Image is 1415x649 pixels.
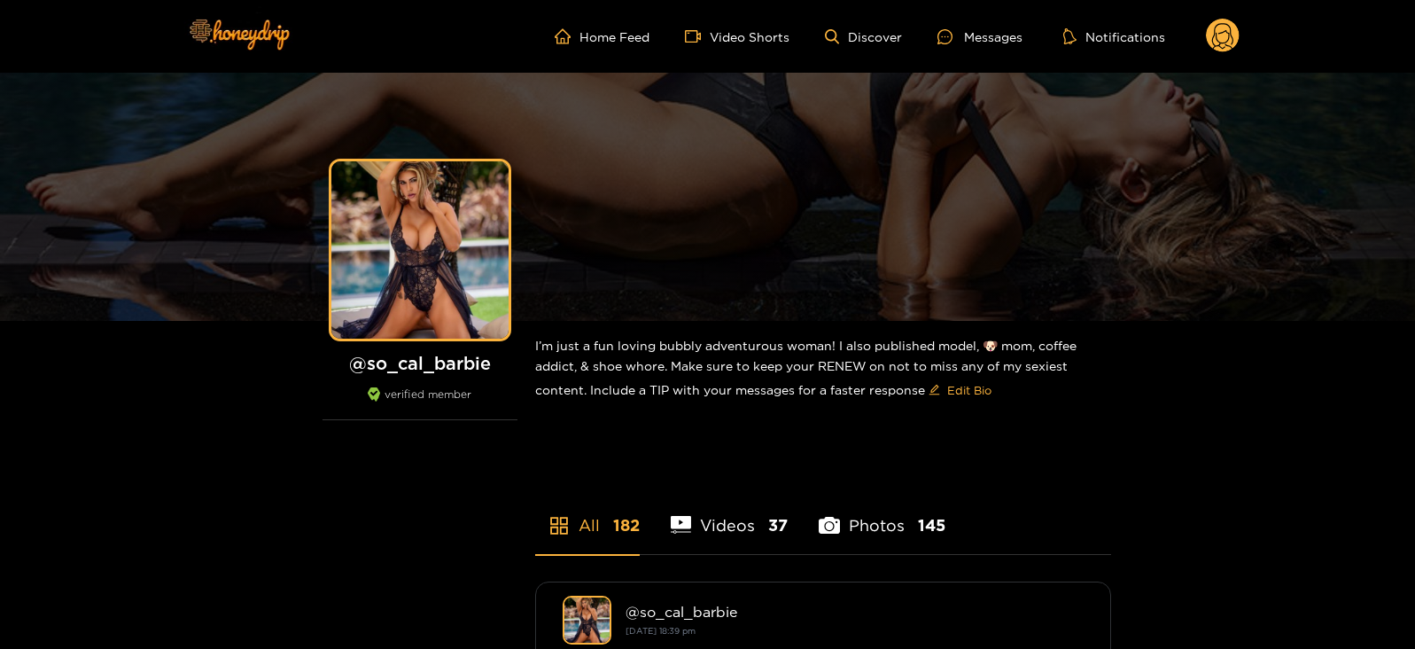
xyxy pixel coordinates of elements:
span: 182 [613,514,640,536]
div: verified member [323,387,517,420]
div: I’m just a fun loving bubbly adventurous woman! I also published model, 🐶 mom, coffee addict, & s... [535,321,1111,418]
li: All [535,474,640,554]
li: Photos [819,474,945,554]
div: @ so_cal_barbie [626,604,1084,620]
button: editEdit Bio [925,376,995,404]
button: Notifications [1058,27,1170,45]
span: 145 [918,514,945,536]
div: Messages [937,27,1022,47]
span: appstore [548,515,570,536]
span: home [555,28,579,44]
span: Edit Bio [947,381,991,399]
span: 37 [768,514,788,536]
small: [DATE] 18:39 pm [626,626,696,636]
span: edit [929,384,940,397]
img: so_cal_barbie [563,596,611,645]
h1: @ so_cal_barbie [323,352,517,374]
a: Discover [825,29,902,44]
span: video-camera [685,28,710,44]
a: Video Shorts [685,28,789,44]
li: Videos [671,474,789,554]
a: Home Feed [555,28,649,44]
